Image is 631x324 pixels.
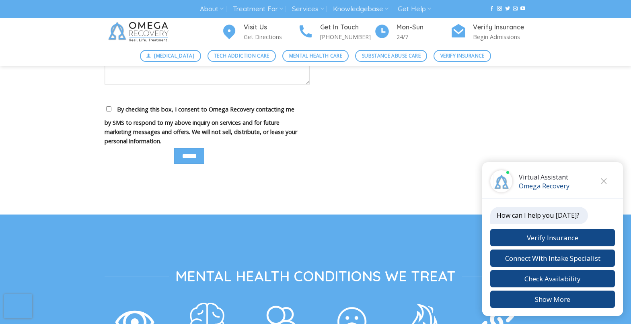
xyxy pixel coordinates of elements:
a: Verify Insurance [434,50,491,62]
span: By checking this box, I consent to Omega Recovery contacting me by SMS to respond to my above inq... [105,105,297,145]
span: Mental Health Conditions We Treat [175,267,456,285]
p: Get Directions [244,32,298,41]
p: Begin Admissions [473,32,527,41]
a: [MEDICAL_DATA] [140,50,201,62]
span: Verify Insurance [440,52,485,60]
a: Mental Health Care [282,50,349,62]
img: Omega Recovery [105,18,175,46]
h4: Get In Touch [320,22,374,33]
span: Tech Addiction Care [214,52,269,60]
a: Services [292,2,324,17]
span: Mental Health Care [289,52,342,60]
a: Get In Touch [PHONE_NUMBER] [298,22,374,42]
a: Knowledgebase [333,2,388,17]
span: Substance Abuse Care [362,52,421,60]
p: 24/7 [397,32,450,41]
a: Treatment For [233,2,283,17]
a: Follow on Twitter [505,6,510,12]
a: Tech Addiction Care [208,50,276,62]
a: Get Help [398,2,431,17]
h4: Mon-Sun [397,22,450,33]
span: [MEDICAL_DATA] [154,52,194,60]
p: [PHONE_NUMBER] [320,32,374,41]
a: Follow on YouTube [520,6,525,12]
a: About [200,2,224,17]
a: Follow on Instagram [497,6,502,12]
a: Verify Insurance Begin Admissions [450,22,527,42]
input: By checking this box, I consent to Omega Recovery contacting me by SMS to respond to my above inq... [106,106,111,111]
a: Follow on Facebook [489,6,494,12]
a: Visit Us Get Directions [221,22,298,42]
a: Send us an email [513,6,518,12]
a: Substance Abuse Care [355,50,427,62]
h4: Visit Us [244,22,298,33]
h4: Verify Insurance [473,22,527,33]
